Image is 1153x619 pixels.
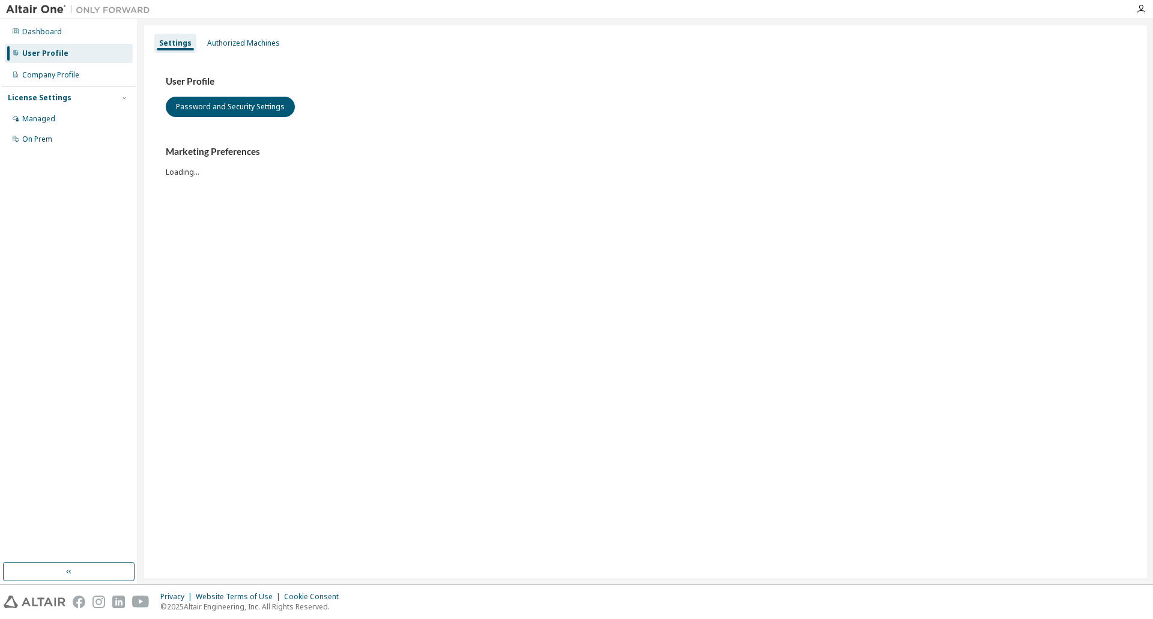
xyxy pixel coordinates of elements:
[159,38,192,48] div: Settings
[166,76,1125,88] h3: User Profile
[22,49,68,58] div: User Profile
[92,596,105,608] img: instagram.svg
[166,146,1125,177] div: Loading...
[160,602,346,612] p: © 2025 Altair Engineering, Inc. All Rights Reserved.
[166,97,295,117] button: Password and Security Settings
[132,596,150,608] img: youtube.svg
[73,596,85,608] img: facebook.svg
[4,596,65,608] img: altair_logo.svg
[22,114,55,124] div: Managed
[284,592,346,602] div: Cookie Consent
[6,4,156,16] img: Altair One
[22,134,52,144] div: On Prem
[160,592,196,602] div: Privacy
[207,38,280,48] div: Authorized Machines
[22,27,62,37] div: Dashboard
[166,146,1125,158] h3: Marketing Preferences
[112,596,125,608] img: linkedin.svg
[8,93,71,103] div: License Settings
[22,70,79,80] div: Company Profile
[196,592,284,602] div: Website Terms of Use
